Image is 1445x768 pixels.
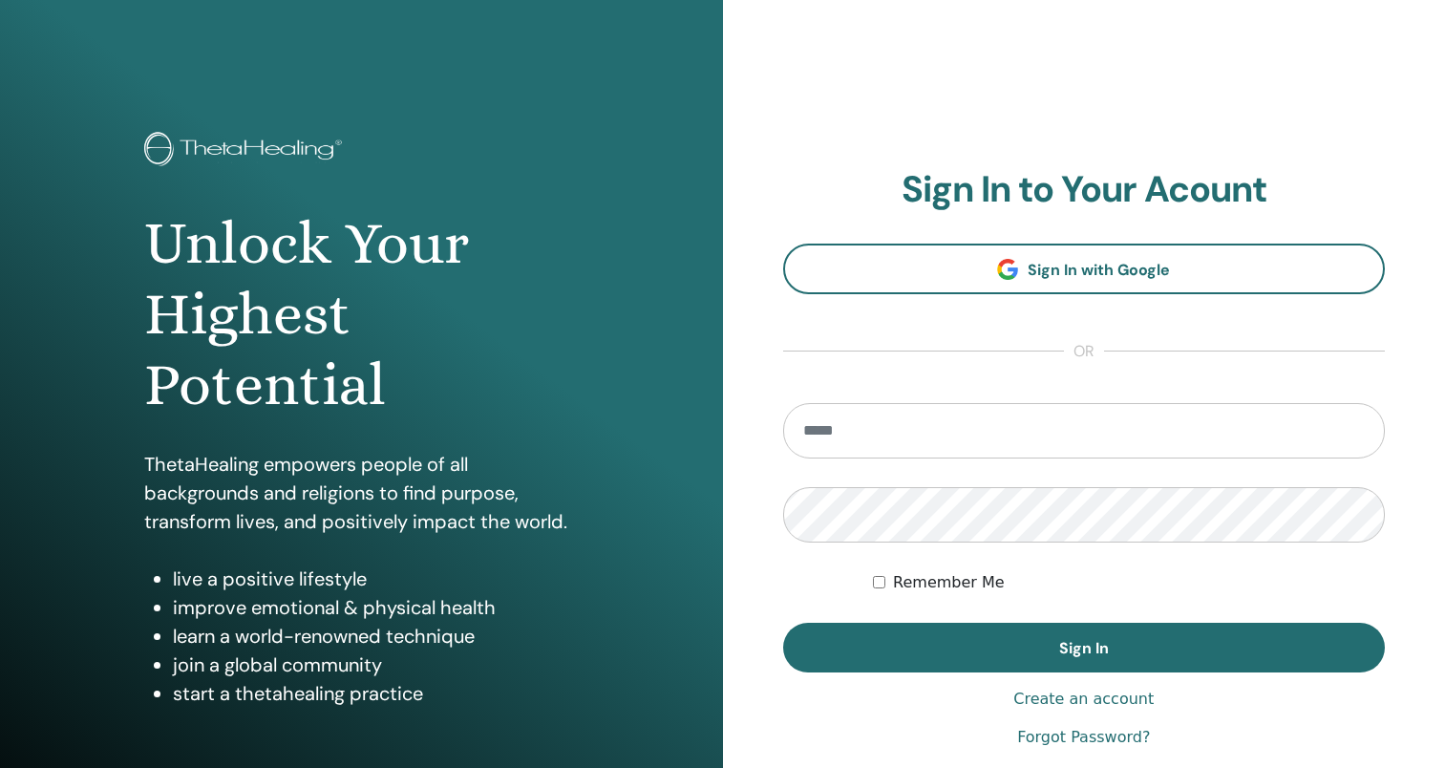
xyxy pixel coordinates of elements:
p: ThetaHealing empowers people of all backgrounds and religions to find purpose, transform lives, a... [144,450,578,536]
a: Create an account [1013,688,1154,711]
h2: Sign In to Your Acount [783,168,1386,212]
li: live a positive lifestyle [173,565,578,593]
button: Sign In [783,623,1386,672]
li: learn a world-renowned technique [173,622,578,651]
div: Keep me authenticated indefinitely or until I manually logout [873,571,1385,594]
li: join a global community [173,651,578,679]
span: Sign In with Google [1028,260,1170,280]
span: Sign In [1059,638,1109,658]
label: Remember Me [893,571,1005,594]
a: Forgot Password? [1017,726,1150,749]
li: start a thetahealing practice [173,679,578,708]
span: or [1064,340,1104,363]
a: Sign In with Google [783,244,1386,294]
h1: Unlock Your Highest Potential [144,208,578,421]
li: improve emotional & physical health [173,593,578,622]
